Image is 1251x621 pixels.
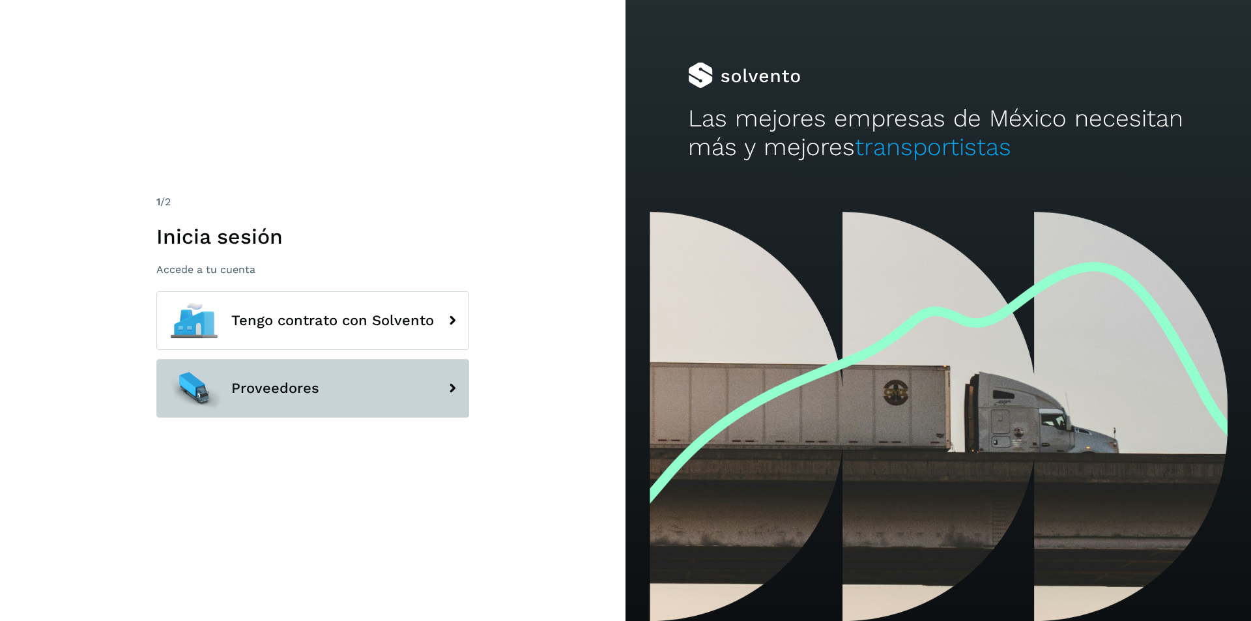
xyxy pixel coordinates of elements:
[156,224,469,249] h1: Inicia sesión
[156,291,469,350] button: Tengo contrato con Solvento
[156,195,160,208] span: 1
[156,263,469,276] p: Accede a tu cuenta
[156,194,469,210] div: /2
[855,133,1011,161] span: transportistas
[156,359,469,418] button: Proveedores
[688,104,1188,162] h2: Las mejores empresas de México necesitan más y mejores
[231,313,434,328] span: Tengo contrato con Solvento
[231,381,319,396] span: Proveedores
